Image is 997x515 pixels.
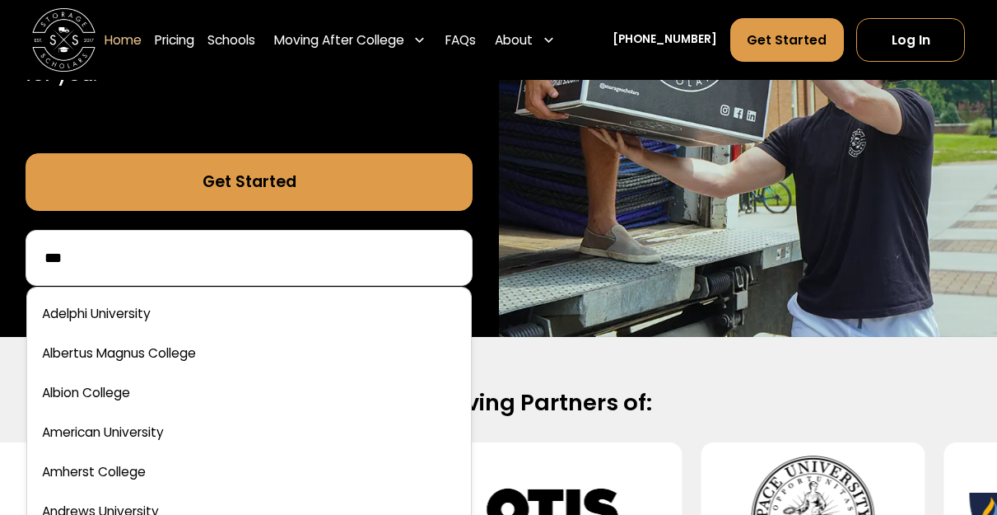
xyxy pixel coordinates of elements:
a: Home [105,17,142,62]
div: About [495,30,533,49]
a: home [32,8,96,73]
a: Get Started [730,18,844,61]
a: Get Started [26,153,473,211]
a: [PHONE_NUMBER] [613,31,717,48]
img: Storage Scholars main logo [32,8,96,73]
a: Schools [207,17,255,62]
a: Pricing [155,17,194,62]
div: Moving After College [274,30,404,49]
h2: Official Moving Partners of: [50,388,948,417]
a: Log In [856,18,965,61]
div: About [489,17,562,62]
div: Moving After College [268,17,433,62]
a: FAQs [445,17,476,62]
